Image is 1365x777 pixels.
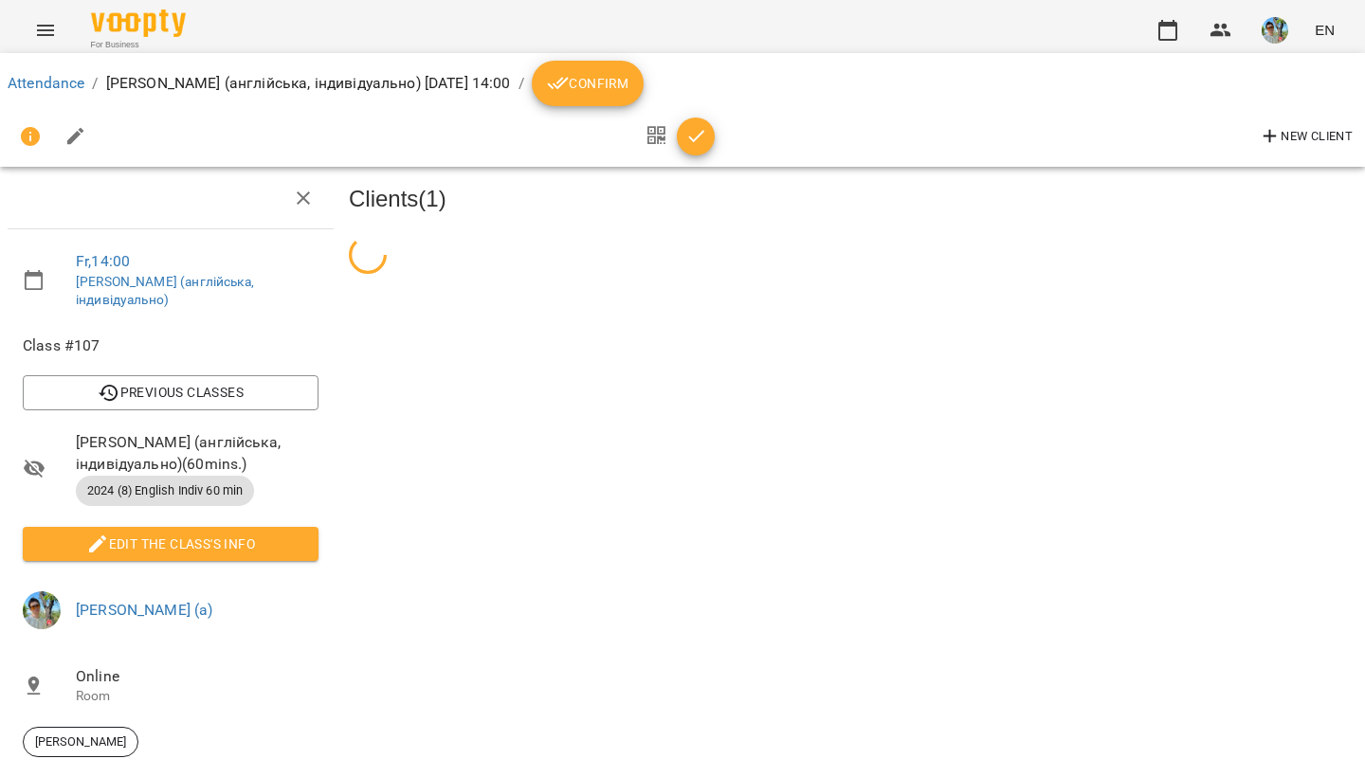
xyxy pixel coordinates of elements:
[1259,125,1353,148] span: New Client
[1254,121,1357,152] button: New Client
[8,61,1357,106] nav: breadcrumb
[519,72,524,95] li: /
[24,733,137,750] span: [PERSON_NAME]
[1307,12,1342,47] button: EN
[23,591,61,629] img: 744843a61c413a071730a266d875f08e.JPG
[1315,20,1335,40] span: EN
[349,187,1357,211] h3: Clients ( 1 )
[106,72,511,95] p: [PERSON_NAME] (англійська, індивідуально) [DATE] 14:00
[76,601,213,619] a: [PERSON_NAME] (а)
[547,72,628,95] span: Confirm
[8,74,84,92] a: Attendance
[92,72,98,95] li: /
[91,9,186,37] img: Voopty Logo
[91,39,186,51] span: For Business
[38,533,303,555] span: Edit the class's Info
[532,61,644,106] button: Confirm
[76,431,318,476] span: [PERSON_NAME] (англійська, індивідуально) ( 60 mins. )
[76,687,318,706] p: Room
[23,334,318,357] span: Class #107
[23,8,68,53] button: Menu
[23,375,318,409] button: Previous Classes
[38,381,303,404] span: Previous Classes
[76,665,318,688] span: Online
[76,482,254,499] span: 2024 (8) English Indiv 60 min
[1262,17,1288,44] img: 744843a61c413a071730a266d875f08e.JPG
[23,727,138,757] div: [PERSON_NAME]
[23,527,318,561] button: Edit the class's Info
[76,274,254,308] a: [PERSON_NAME] (англійська, індивідуально)
[76,252,130,270] a: Fr , 14:00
